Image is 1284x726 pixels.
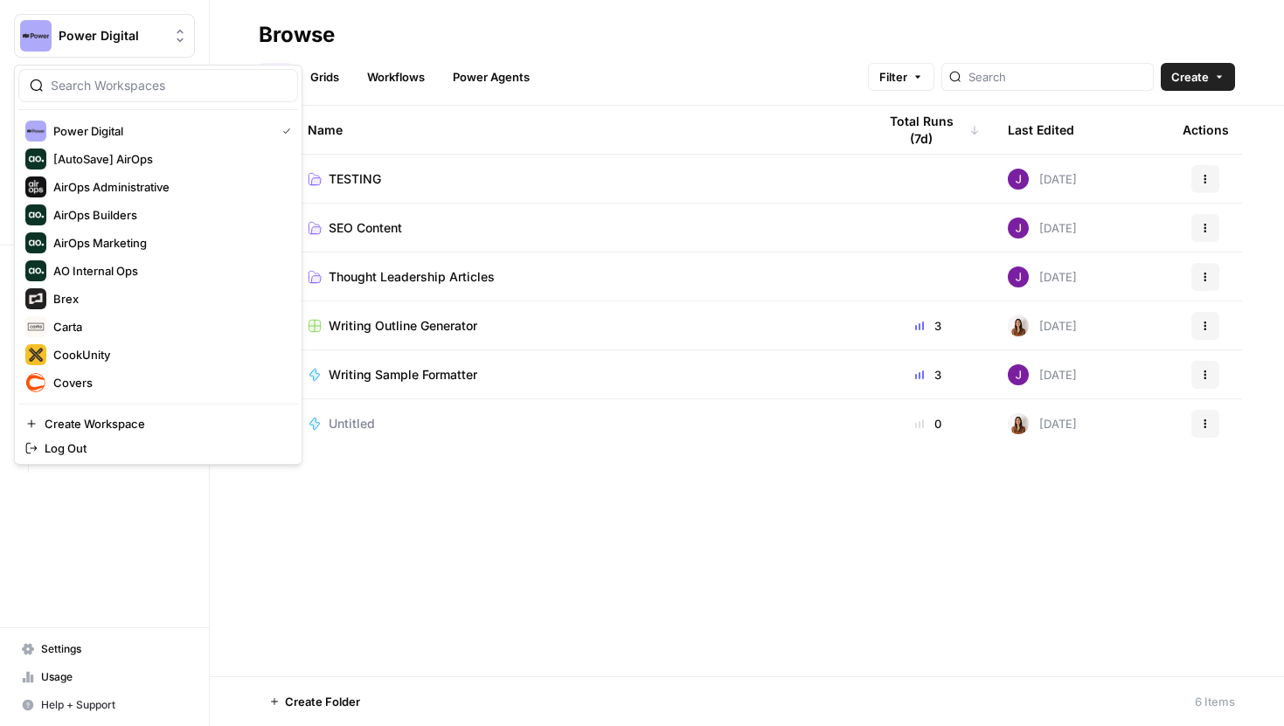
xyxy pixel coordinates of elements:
a: Workflows [357,63,435,91]
span: Help + Support [41,697,187,713]
div: 3 [877,366,980,384]
a: Untitled [308,415,849,432]
a: Log Out [18,436,298,460]
a: Writing Outline Generator [308,317,849,335]
img: p1bzgn1ftddsb7e41hei5th8zhkm [1008,315,1029,336]
img: Power Digital Logo [25,121,46,142]
div: Actions [1183,106,1229,154]
a: SEO Content [308,219,849,237]
img: AirOps Builders Logo [25,204,46,225]
a: Power Agents [442,63,540,91]
span: TESTING [329,170,381,188]
span: AirOps Builders [53,206,284,224]
span: Filter [879,68,907,86]
div: Last Edited [1008,106,1074,154]
a: All [259,63,293,91]
button: Workspace: Power Digital [14,14,195,58]
span: Create Workspace [45,415,284,432]
a: Writing Sample Formatter [308,366,849,384]
span: SEO Content [329,219,402,237]
a: Thought Leadership Articles [308,268,849,286]
div: 0 [877,415,980,432]
button: Filter [868,63,934,91]
span: AirOps Administrative [53,178,284,196]
span: Brex [53,290,284,308]
span: CookUnity [53,346,284,363]
span: Thought Leadership Articles [329,268,495,286]
span: Usage [41,669,187,685]
div: [DATE] [1008,218,1077,239]
span: Create Folder [285,693,360,710]
img: p1bzgn1ftddsb7e41hei5th8zhkm [1008,413,1029,434]
img: AirOps Marketing Logo [25,232,46,253]
img: Carta Logo [25,316,46,337]
img: Covers Logo [25,372,46,393]
span: AirOps Marketing [53,234,284,252]
span: Covers [53,374,284,391]
img: AirOps Administrative Logo [25,176,46,197]
span: Power Digital [53,122,268,140]
div: [DATE] [1008,169,1077,190]
img: nj1ssy6o3lyd6ijko0eoja4aphzn [1008,364,1029,385]
div: 3 [877,317,980,335]
a: Create Workspace [18,411,298,436]
a: Usage [14,663,195,691]
a: Settings [14,635,195,663]
img: CookUnity Logo [25,344,46,365]
div: [DATE] [1008,266,1077,287]
button: Help + Support [14,691,195,719]
img: nj1ssy6o3lyd6ijko0eoja4aphzn [1008,266,1029,287]
span: Log Out [45,439,284,457]
span: Untitled [329,415,375,432]
div: [DATE] [1008,315,1077,336]
button: Create Folder [259,688,371,716]
div: [DATE] [1008,413,1077,434]
span: Settings [41,641,187,657]
input: Search [968,68,1146,86]
span: Carta [53,318,284,335]
div: Browse [259,21,335,49]
span: Writing Outline Generator [329,317,477,335]
div: Total Runs (7d) [877,106,980,154]
div: 6 Items [1195,693,1235,710]
img: nj1ssy6o3lyd6ijko0eoja4aphzn [1008,218,1029,239]
span: Power Digital [59,27,164,45]
div: [DATE] [1008,364,1077,385]
img: [AutoSave] AirOps Logo [25,149,46,169]
img: Brex Logo [25,288,46,309]
img: nj1ssy6o3lyd6ijko0eoja4aphzn [1008,169,1029,190]
button: Create [1161,63,1235,91]
input: Search Workspaces [51,77,287,94]
div: Workspace: Power Digital [14,65,302,465]
a: TESTING [308,170,849,188]
span: Writing Sample Formatter [329,366,477,384]
div: Name [308,106,849,154]
a: Grids [300,63,350,91]
img: AO Internal Ops Logo [25,260,46,281]
span: [AutoSave] AirOps [53,150,284,168]
span: AO Internal Ops [53,262,284,280]
img: Power Digital Logo [20,20,52,52]
span: Create [1171,68,1209,86]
